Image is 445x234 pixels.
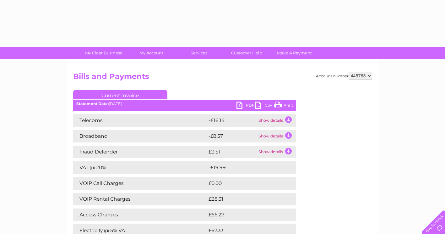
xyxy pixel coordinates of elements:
td: -£8.57 [207,130,257,142]
b: Statement Date: [76,101,109,106]
td: £3.51 [207,146,257,158]
a: My Account [125,47,177,59]
a: Services [173,47,225,59]
td: £66.27 [207,209,283,221]
td: Access Charges [73,209,207,221]
a: Print [274,102,293,111]
td: Telecoms [73,114,207,127]
td: Show details [257,146,296,158]
td: -£16.14 [207,114,257,127]
td: VOIP Call Charges [73,177,207,190]
a: PDF [236,102,255,111]
a: Make A Payment [269,47,320,59]
td: Show details [257,130,296,142]
td: Fraud Defender [73,146,207,158]
div: [DATE] [73,102,296,106]
td: Broadband [73,130,207,142]
a: Current Invoice [73,90,167,99]
div: Account number [316,72,372,80]
h2: Bills and Payments [73,72,372,84]
td: VAT @ 20% [73,161,207,174]
a: Customer Help [221,47,273,59]
td: £0.00 [207,177,282,190]
td: Show details [257,114,296,127]
td: VOIP Rental Charges [73,193,207,205]
a: CSV [255,102,274,111]
td: -£19.99 [207,161,284,174]
td: £28.31 [207,193,283,205]
a: My Clear Business [78,47,129,59]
